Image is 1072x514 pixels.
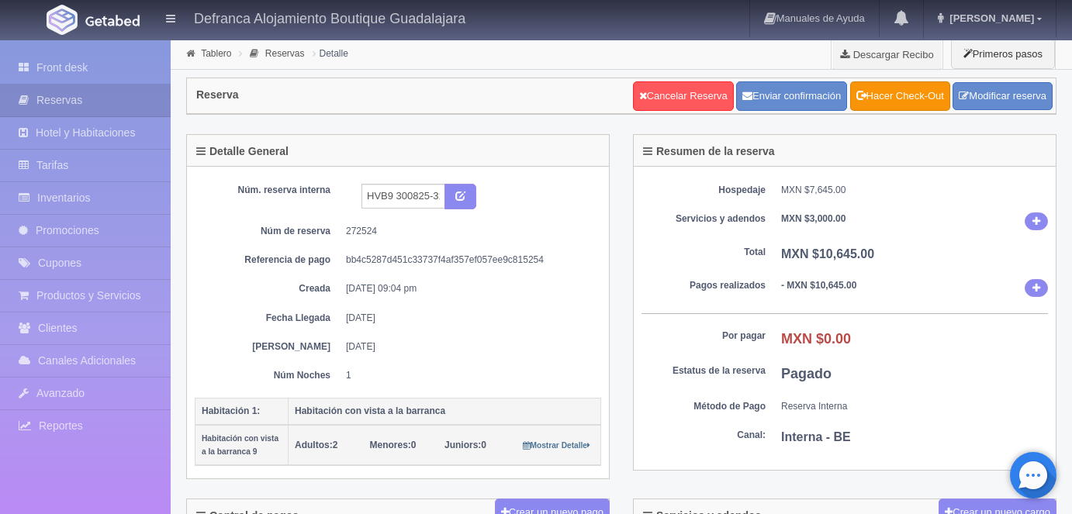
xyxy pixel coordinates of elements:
span: 0 [444,440,486,450]
dd: [DATE] [346,312,590,325]
a: Mostrar Detalle [523,440,590,450]
h4: Resumen de la reserva [643,146,775,157]
dt: Total [641,246,766,259]
dt: Por pagar [641,329,766,343]
strong: Juniors: [444,440,481,450]
a: Tablero [201,48,231,59]
th: Habitación con vista a la barranca [289,398,601,425]
b: MXN $3,000.00 [781,213,845,224]
dd: MXN $7,645.00 [781,184,1048,197]
img: Getabed [85,15,140,26]
h4: Reserva [196,89,239,101]
dt: Canal: [641,429,766,442]
b: Habitación 1: [202,405,260,416]
dd: [DATE] 09:04 pm [346,282,590,295]
img: Getabed [47,5,78,35]
dd: 272524 [346,225,590,238]
dt: [PERSON_NAME] [206,340,330,354]
dd: 1 [346,369,590,382]
h4: Defranca Alojamiento Boutique Guadalajara [194,8,465,27]
button: Primeros pasos [951,39,1055,69]
a: Reservas [265,48,305,59]
small: Mostrar Detalle [523,441,590,450]
small: Habitación con vista a la barranca 9 [202,434,278,456]
strong: Adultos: [295,440,333,450]
b: MXN $10,645.00 [781,247,874,260]
dt: Núm. reserva interna [206,184,330,197]
a: Hacer Check-Out [850,81,950,111]
strong: Menores: [370,440,411,450]
span: [PERSON_NAME] [946,12,1034,24]
dd: Reserva Interna [781,400,1048,413]
b: Pagado [781,366,832,381]
span: 2 [295,440,337,450]
dt: Método de Pago [641,400,766,413]
dt: Fecha Llegada [206,312,330,325]
b: Interna - BE [781,430,851,443]
a: Descargar Recibo [832,39,942,70]
span: 0 [370,440,417,450]
a: Modificar reserva [953,82,1053,111]
b: - MXN $10,645.00 [781,280,856,291]
dt: Creada [206,282,330,295]
dt: Núm Noches [206,369,330,382]
h4: Detalle General [196,146,289,157]
li: Detalle [309,46,352,60]
dt: Pagos realizados [641,279,766,292]
a: Cancelar Reserva [633,81,734,111]
button: Enviar confirmación [736,81,847,111]
dt: Referencia de pago [206,254,330,267]
dd: bb4c5287d451c33737f4af357ef057ee9c815254 [346,254,590,267]
dd: [DATE] [346,340,590,354]
b: MXN $0.00 [781,331,851,347]
dt: Hospedaje [641,184,766,197]
dt: Núm de reserva [206,225,330,238]
dt: Estatus de la reserva [641,364,766,378]
dt: Servicios y adendos [641,212,766,226]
